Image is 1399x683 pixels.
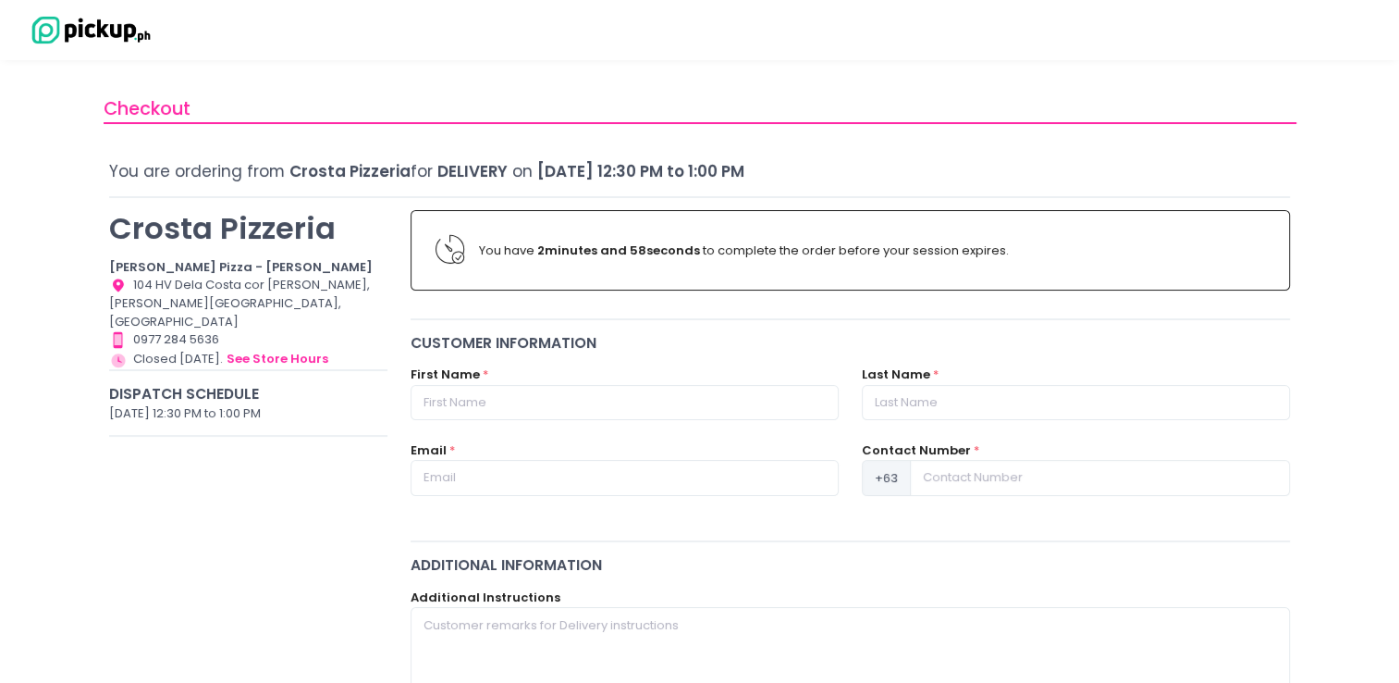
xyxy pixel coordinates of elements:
button: see store hours [226,349,329,369]
input: Contact Number [910,460,1290,495]
input: Last Name [862,385,1290,420]
img: logo [23,14,153,46]
b: 2 minutes and 58 seconds [537,242,700,259]
div: Dispatch Schedule [109,383,387,404]
div: Additional Information [411,554,1291,576]
div: Closed [DATE]. [109,349,387,369]
div: You have to complete the order before your session expires. [479,242,1265,260]
div: [DATE] 12:30 PM to 1:00 PM [109,404,387,423]
input: Email [411,460,839,495]
label: Email [411,441,447,460]
label: Last Name [862,366,930,384]
label: Contact Number [862,441,971,460]
span: [DATE] 12:30 PM to 1:00 PM [537,160,744,182]
div: You are ordering from for on [109,160,1290,183]
div: Customer Information [411,332,1291,354]
span: Delivery [437,160,508,182]
div: 0977 284 5636 [109,330,387,349]
label: Additional Instructions [411,589,560,607]
div: 104 HV Dela Costa cor [PERSON_NAME], [PERSON_NAME][GEOGRAPHIC_DATA], [GEOGRAPHIC_DATA] [109,276,387,330]
div: Checkout [104,95,1296,124]
input: First Name [411,385,839,420]
span: +63 [862,460,911,495]
b: [PERSON_NAME] Pizza - [PERSON_NAME] [109,258,373,276]
label: First Name [411,366,480,384]
span: Crosta Pizzeria [289,160,411,182]
p: Crosta Pizzeria [109,210,387,246]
